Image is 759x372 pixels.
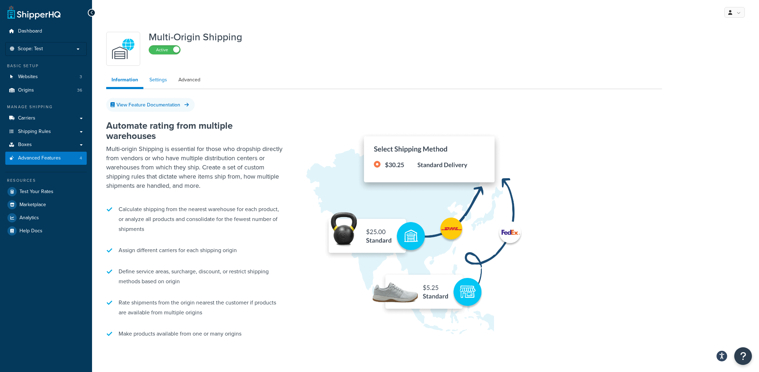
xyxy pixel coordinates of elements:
span: Marketplace [19,202,46,208]
li: Calculate shipping from the nearest warehouse for each product, or analyze all products and conso... [106,201,283,238]
img: Multi-Origin Shipping [304,99,545,339]
h2: Automate rating from multiple warehouses [106,121,283,141]
a: Boxes [5,138,87,151]
li: Assign different carriers for each shipping origin [106,242,283,259]
li: Define service areas, surcharge, discount, or restrict shipping methods based on origin [106,263,283,290]
span: Websites [18,74,38,80]
span: 4 [80,155,82,161]
span: Carriers [18,115,35,121]
li: Rate shipments from the origin nearest the customer if products are available from multiple origins [106,294,283,321]
label: Active [149,46,180,54]
div: Manage Shipping [5,104,87,110]
a: Marketplace [5,198,87,211]
button: Open Resource Center [734,347,752,365]
img: WatD5o0RtDAAAAAElFTkSuQmCC [111,36,136,61]
span: Scope: Test [18,46,43,52]
li: Websites [5,70,87,83]
li: Make products available from one or many origins [106,325,283,342]
span: Analytics [19,215,39,221]
span: Origins [18,87,34,93]
a: Carriers [5,112,87,125]
span: Boxes [18,142,32,148]
span: Test Your Rates [19,189,53,195]
div: Resources [5,178,87,184]
p: Multi-origin Shipping is essential for those who dropship directly from vendors or who have multi... [106,144,283,190]
a: Settings [144,73,172,87]
a: Advanced [173,73,206,87]
span: Shipping Rules [18,129,51,135]
a: Dashboard [5,25,87,38]
span: Help Docs [19,228,42,234]
a: Advanced Features4 [5,152,87,165]
span: Dashboard [18,28,42,34]
a: Help Docs [5,225,87,237]
span: 3 [80,74,82,80]
a: Information [106,73,143,89]
a: View Feature Documentation [106,98,195,112]
a: Websites3 [5,70,87,83]
span: Advanced Features [18,155,61,161]
a: Test Your Rates [5,185,87,198]
a: Analytics [5,211,87,224]
h1: Multi-Origin Shipping [149,32,242,42]
a: Shipping Rules [5,125,87,138]
a: Origins36 [5,84,87,97]
li: Origins [5,84,87,97]
li: Advanced Features [5,152,87,165]
span: 36 [77,87,82,93]
div: Basic Setup [5,63,87,69]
